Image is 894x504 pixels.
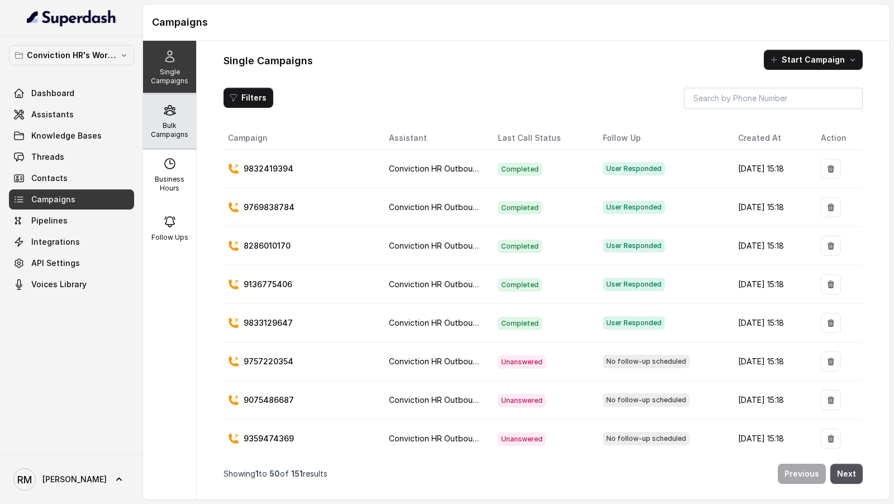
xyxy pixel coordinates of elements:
span: Campaigns [31,194,75,205]
span: No follow-up scheduled [603,355,689,368]
span: 151 [291,469,303,478]
th: Action [812,127,863,150]
input: Search by Phone Number [684,88,863,109]
span: Conviction HR Outbound Assistant [389,202,519,212]
p: Single Campaigns [148,68,192,85]
span: Completed [498,163,542,176]
text: RM [17,474,32,486]
span: No follow-up scheduled [603,432,689,445]
span: Unanswered [498,432,546,446]
td: [DATE] 15:18 [729,420,812,458]
h1: Campaigns [152,13,881,31]
span: Threads [31,151,64,163]
p: 9757220354 [244,356,293,367]
span: Conviction HR Outbound Assistant [389,356,519,366]
a: Voices Library [9,274,134,294]
span: Dashboard [31,88,74,99]
th: Created At [729,127,812,150]
span: Contacts [31,173,68,184]
a: Threads [9,147,134,167]
span: Unanswered [498,355,546,369]
p: Conviction HR's Workspace [27,49,116,62]
th: Last Call Status [489,127,594,150]
th: Campaign [223,127,380,150]
span: Unanswered [498,394,546,407]
td: [DATE] 15:18 [729,150,812,188]
span: User Responded [603,278,665,291]
a: Dashboard [9,83,134,103]
p: Bulk Campaigns [148,121,192,139]
p: 9359474369 [244,433,294,444]
p: 9832419394 [244,163,293,174]
span: 1 [255,469,259,478]
span: Integrations [31,236,80,248]
a: Pipelines [9,211,134,231]
a: Campaigns [9,189,134,210]
span: Conviction HR Outbound Assistant [389,241,519,250]
span: Voices Library [31,279,87,290]
p: 9136775406 [244,279,292,290]
span: [PERSON_NAME] [42,474,107,485]
button: Filters [223,88,273,108]
span: No follow-up scheduled [603,393,689,407]
span: User Responded [603,316,665,330]
button: Start Campaign [764,50,863,70]
a: Assistants [9,104,134,125]
p: Showing to of results [223,468,327,479]
span: API Settings [31,258,80,269]
span: Completed [498,201,542,215]
span: Pipelines [31,215,68,226]
a: API Settings [9,253,134,273]
span: Knowledge Bases [31,130,102,141]
td: [DATE] 15:18 [729,188,812,227]
td: [DATE] 15:18 [729,304,812,343]
img: light.svg [27,9,117,27]
a: Knowledge Bases [9,126,134,146]
nav: Pagination [223,457,863,491]
button: Previous [778,464,826,484]
span: Completed [498,278,542,292]
span: Conviction HR Outbound Assistant [389,164,519,173]
span: User Responded [603,201,665,214]
span: Conviction HR Outbound Assistant [389,395,519,405]
p: Follow Ups [151,233,188,242]
span: Completed [498,317,542,330]
a: Contacts [9,168,134,188]
p: 9833129647 [244,317,293,329]
span: Conviction HR Outbound Assistant [389,434,519,443]
p: 8286010170 [244,240,291,251]
a: Integrations [9,232,134,252]
span: Conviction HR Outbound Assistant [389,279,519,289]
span: Conviction HR Outbound Assistant [389,318,519,327]
td: [DATE] 15:18 [729,265,812,304]
p: 9769838784 [244,202,294,213]
span: User Responded [603,162,665,175]
a: [PERSON_NAME] [9,464,134,495]
p: 9075486687 [244,394,294,406]
th: Assistant [380,127,489,150]
td: [DATE] 15:18 [729,381,812,420]
td: [DATE] 15:18 [729,227,812,265]
button: Conviction HR's Workspace [9,45,134,65]
h1: Single Campaigns [223,52,313,70]
button: Next [830,464,863,484]
span: Assistants [31,109,74,120]
span: User Responded [603,239,665,253]
p: Business Hours [148,175,192,193]
span: Completed [498,240,542,253]
span: 50 [269,469,280,478]
td: [DATE] 15:18 [729,343,812,381]
th: Follow Up [594,127,730,150]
